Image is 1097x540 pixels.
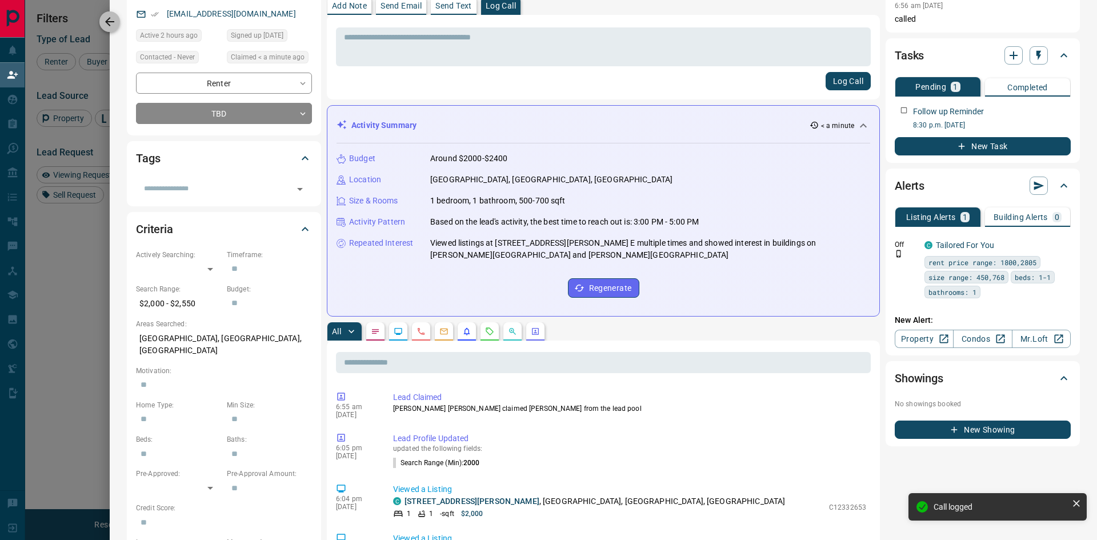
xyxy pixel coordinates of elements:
p: Listing Alerts [906,213,956,221]
p: 0 [1055,213,1059,221]
span: 2000 [463,459,479,467]
button: Open [292,181,308,197]
svg: Push Notification Only [895,250,903,258]
p: Pre-Approval Amount: [227,469,312,479]
p: , [GEOGRAPHIC_DATA], [GEOGRAPHIC_DATA], [GEOGRAPHIC_DATA] [405,495,785,507]
p: 1 [407,509,411,519]
p: Budget [349,153,375,165]
span: Claimed < a minute ago [231,51,305,63]
svg: Lead Browsing Activity [394,327,403,336]
button: New Showing [895,421,1071,439]
a: Condos [953,330,1012,348]
p: C12332653 [829,502,866,513]
p: updated the following fields: [393,445,866,453]
p: Send Email [381,2,422,10]
p: Timeframe: [227,250,312,260]
p: Pending [915,83,946,91]
p: Add Note [332,2,367,10]
span: rent price range: 1800,2805 [928,257,1036,268]
p: Completed [1007,83,1048,91]
svg: Opportunities [508,327,517,336]
span: Contacted - Never [140,51,195,63]
svg: Agent Actions [531,327,540,336]
p: 6:05 pm [336,444,376,452]
div: TBD [136,103,312,124]
p: 1 [963,213,967,221]
p: Size & Rooms [349,195,398,207]
p: Log Call [486,2,516,10]
p: 1 [429,509,433,519]
p: Actively Searching: [136,250,221,260]
div: Tasks [895,42,1071,69]
p: 1 [953,83,958,91]
span: beds: 1-1 [1015,271,1051,283]
div: condos.ca [924,241,932,249]
h2: Tags [136,149,160,167]
p: Viewed listings at [STREET_ADDRESS][PERSON_NAME] E multiple times and showed interest in building... [430,237,870,261]
p: Activity Summary [351,119,417,131]
a: Property [895,330,954,348]
span: Active 2 hours ago [140,30,198,41]
p: [GEOGRAPHIC_DATA], [GEOGRAPHIC_DATA], [GEOGRAPHIC_DATA] [430,174,672,186]
p: $2,000 - $2,550 [136,294,221,313]
p: Send Text [435,2,472,10]
p: Budget: [227,284,312,294]
svg: Requests [485,327,494,336]
p: Location [349,174,381,186]
p: New Alert: [895,314,1071,326]
p: All [332,327,341,335]
svg: Emails [439,327,449,336]
p: [DATE] [336,411,376,419]
p: $2,000 [461,509,483,519]
p: 6:55 am [336,403,376,411]
span: Signed up [DATE] [231,30,283,41]
p: 8:30 p.m. [DATE] [913,120,1071,130]
h2: Criteria [136,220,173,238]
p: Based on the lead's activity, the best time to reach out is: 3:00 PM - 5:00 PM [430,216,699,228]
div: Sun Sep 14 2025 [227,51,312,67]
p: Min Size: [227,400,312,410]
div: Tags [136,145,312,172]
span: size range: 450,768 [928,271,1004,283]
p: [DATE] [336,452,376,460]
h2: Tasks [895,46,924,65]
p: Repeated Interest [349,237,413,249]
p: 6:04 pm [336,495,376,503]
a: Tailored For You [936,241,994,250]
div: condos.ca [393,497,401,505]
p: Motivation: [136,366,312,376]
p: 6:56 am [DATE] [895,2,943,10]
span: bathrooms: 1 [928,286,976,298]
p: Search Range: [136,284,221,294]
div: Renter [136,73,312,94]
p: Around $2000-$2400 [430,153,507,165]
p: < a minute [821,121,854,131]
p: Home Type: [136,400,221,410]
p: - sqft [440,509,454,519]
div: Fri Sep 12 2025 [227,29,312,45]
button: Log Call [826,72,871,90]
h2: Showings [895,369,943,387]
svg: Notes [371,327,380,336]
div: Activity Summary< a minute [337,115,870,136]
p: Beds: [136,434,221,445]
p: Areas Searched: [136,319,312,329]
div: Call logged [934,502,1067,511]
h2: Alerts [895,177,924,195]
p: Credit Score: [136,503,312,513]
a: Mr.Loft [1012,330,1071,348]
svg: Email Verified [151,10,159,18]
div: Showings [895,365,1071,392]
a: [STREET_ADDRESS][PERSON_NAME] [405,497,539,506]
p: Pre-Approved: [136,469,221,479]
p: Lead Claimed [393,391,866,403]
p: [GEOGRAPHIC_DATA], [GEOGRAPHIC_DATA], [GEOGRAPHIC_DATA] [136,329,312,360]
div: Sun Sep 14 2025 [136,29,221,45]
p: [PERSON_NAME] [PERSON_NAME] claimed [PERSON_NAME] from the lead pool [393,403,866,414]
p: called [895,13,1071,25]
button: New Task [895,137,1071,155]
button: Regenerate [568,278,639,298]
p: Activity Pattern [349,216,405,228]
a: [EMAIL_ADDRESS][DOMAIN_NAME] [167,9,296,18]
p: 1 bedroom, 1 bathroom, 500-700 sqft [430,195,566,207]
